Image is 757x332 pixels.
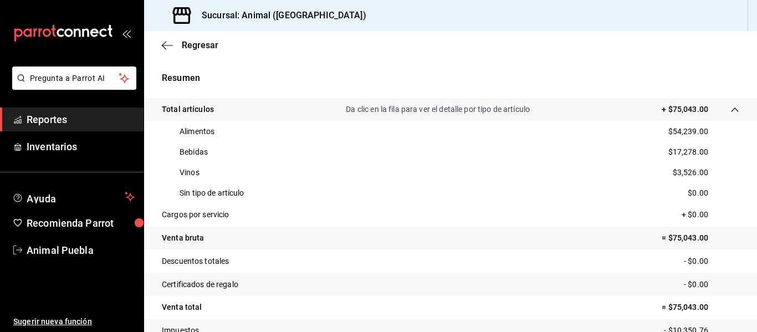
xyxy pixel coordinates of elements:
[8,80,136,92] a: Pregunta a Parrot AI
[122,29,131,38] button: open_drawer_menu
[346,104,530,115] p: Da clic en la fila para ver el detalle por tipo de artículo
[180,187,244,199] p: Sin tipo de artículo
[30,73,119,84] span: Pregunta a Parrot AI
[162,40,218,50] button: Regresar
[162,279,238,290] p: Certificados de regalo
[668,126,708,137] p: $54,239.00
[162,209,229,221] p: Cargos por servicio
[180,167,200,178] p: Vinos
[688,187,708,199] p: $0.00
[684,256,739,267] p: - $0.00
[27,243,135,258] span: Animal Puebla
[12,67,136,90] button: Pregunta a Parrot AI
[662,104,708,115] p: + $75,043.00
[662,302,739,313] p: = $75,043.00
[182,40,218,50] span: Regresar
[13,316,135,328] span: Sugerir nueva función
[162,104,214,115] p: Total artículos
[27,139,135,154] span: Inventarios
[180,146,208,158] p: Bebidas
[668,146,708,158] p: $17,278.00
[162,232,204,244] p: Venta bruta
[162,71,739,85] p: Resumen
[180,126,214,137] p: Alimentos
[673,167,708,178] p: $3,526.00
[27,216,135,231] span: Recomienda Parrot
[162,302,202,313] p: Venta total
[193,9,366,22] h3: Sucursal: Animal ([GEOGRAPHIC_DATA])
[162,256,229,267] p: Descuentos totales
[662,232,739,244] p: = $75,043.00
[27,190,120,203] span: Ayuda
[27,112,135,127] span: Reportes
[682,209,739,221] p: + $0.00
[684,279,739,290] p: - $0.00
